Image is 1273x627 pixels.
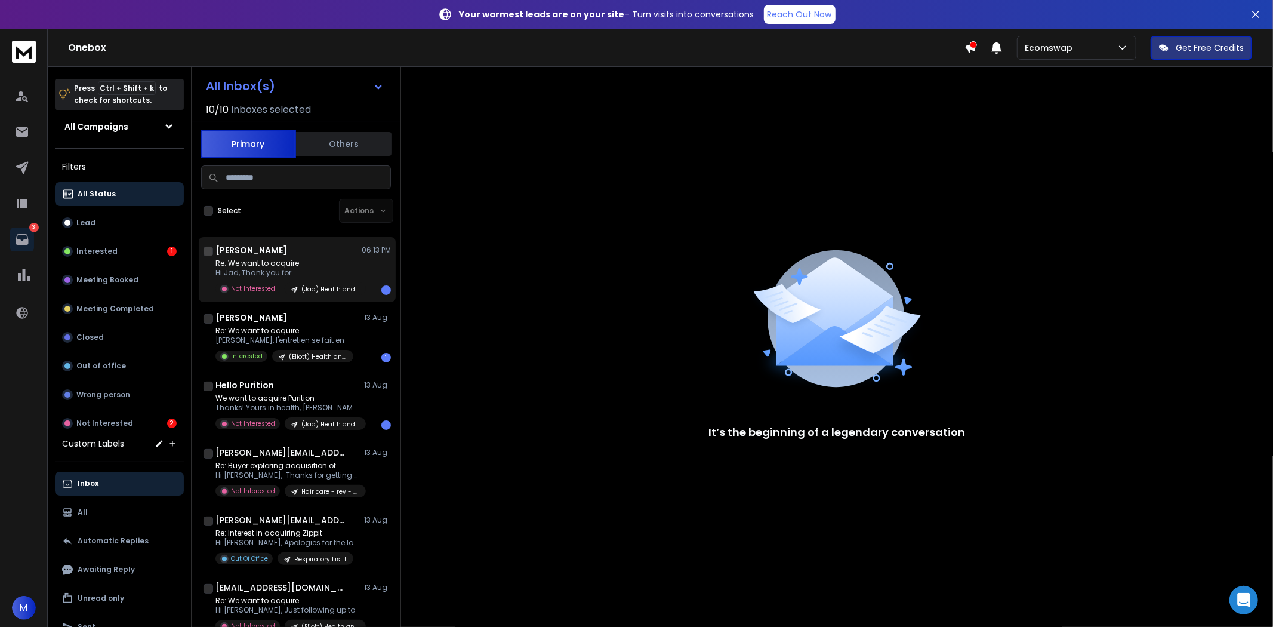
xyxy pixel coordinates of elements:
[76,390,130,399] p: Wrong person
[364,313,391,322] p: 13 Aug
[55,500,184,524] button: All
[74,82,167,106] p: Press to check for shortcuts.
[231,419,275,428] p: Not Interested
[167,247,177,256] div: 1
[364,448,391,457] p: 13 Aug
[215,403,359,413] p: Thanks! Yours in health, [PERSON_NAME]
[55,297,184,321] button: Meeting Completed
[381,285,391,295] div: 1
[10,228,34,251] a: 3
[301,285,359,294] p: (Jad) Health and wellness brands Europe - 50k - 1m/month (Storeleads) p1
[215,447,347,459] h1: [PERSON_NAME][EMAIL_ADDRESS][DOMAIN_NAME]
[55,239,184,263] button: Interested1
[196,74,393,98] button: All Inbox(s)
[231,487,275,496] p: Not Interested
[12,596,36,620] button: M
[201,130,296,158] button: Primary
[78,565,135,574] p: Awaiting Reply
[55,586,184,610] button: Unread only
[78,189,116,199] p: All Status
[215,244,287,256] h1: [PERSON_NAME]
[364,515,391,525] p: 13 Aug
[76,247,118,256] p: Interested
[76,218,95,228] p: Lead
[55,158,184,175] h3: Filters
[55,268,184,292] button: Meeting Booked
[55,115,184,139] button: All Campaigns
[294,555,346,564] p: Respiratory List 1
[167,419,177,428] div: 2
[231,103,311,117] h3: Inboxes selected
[1151,36,1252,60] button: Get Free Credits
[55,182,184,206] button: All Status
[296,131,392,157] button: Others
[76,361,126,371] p: Out of office
[206,80,275,92] h1: All Inbox(s)
[68,41,964,55] h1: Onebox
[364,380,391,390] p: 13 Aug
[98,81,156,95] span: Ctrl + Shift + k
[206,103,229,117] span: 10 / 10
[460,8,625,20] strong: Your warmest leads are on your site
[29,223,39,232] p: 3
[301,420,359,429] p: (Jad) Health and wellness brands Europe - 50k - 1m/month (Storeleads) p1
[215,596,359,606] p: Re: We want to acquire
[76,275,138,285] p: Meeting Booked
[215,336,353,345] p: [PERSON_NAME], l'entretien se fait en
[215,538,359,548] p: Hi [PERSON_NAME], Apologies for the late
[231,554,268,563] p: Out Of Office
[301,487,359,496] p: Hair care - rev - 50k - 1m/month- [GEOGRAPHIC_DATA] (Eliott)
[55,472,184,496] button: Inbox
[215,582,347,594] h1: [EMAIL_ADDRESS][DOMAIN_NAME]
[231,352,263,361] p: Interested
[78,536,149,546] p: Automatic Replies
[55,529,184,553] button: Automatic Replies
[55,354,184,378] button: Out of office
[215,326,353,336] p: Re: We want to acquire
[364,583,391,592] p: 13 Aug
[1025,42,1077,54] p: Ecomswap
[215,312,287,324] h1: [PERSON_NAME]
[215,528,359,538] p: Re: Interest in acquiring Zippit
[381,420,391,430] div: 1
[55,383,184,407] button: Wrong person
[218,206,241,216] label: Select
[76,419,133,428] p: Not Interested
[1176,42,1244,54] p: Get Free Credits
[215,514,347,526] h1: [PERSON_NAME][EMAIL_ADDRESS][DOMAIN_NAME]
[215,461,359,471] p: Re: Buyer exploring acquisition of
[215,394,359,403] p: We want to acquire Purition
[215,471,359,480] p: Hi [PERSON_NAME], Thanks for getting back
[1229,586,1258,614] div: Open Intercom Messenger
[64,121,128,133] h1: All Campaigns
[215,606,359,615] p: Hi [PERSON_NAME], Just following up to
[62,438,124,450] h3: Custom Labels
[764,5,836,24] a: Reach Out Now
[709,424,966,441] p: It’s the beginning of a legendary conversation
[78,508,88,517] p: All
[289,352,346,361] p: (Eliott) Health and wellness brands Europe - 50k - 1m/month (Storeleads) p2
[381,353,391,362] div: 1
[76,304,154,314] p: Meeting Completed
[231,284,275,293] p: Not Interested
[215,259,359,268] p: Re: We want to acquire
[768,8,832,20] p: Reach Out Now
[78,594,124,603] p: Unread only
[55,558,184,582] button: Awaiting Reply
[76,333,104,342] p: Closed
[55,211,184,235] button: Lead
[55,411,184,435] button: Not Interested2
[362,245,391,255] p: 06:13 PM
[460,8,754,20] p: – Turn visits into conversations
[12,41,36,63] img: logo
[55,325,184,349] button: Closed
[78,479,98,488] p: Inbox
[215,268,359,278] p: Hi Jad, Thank you for
[215,379,274,391] h1: Hello Purition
